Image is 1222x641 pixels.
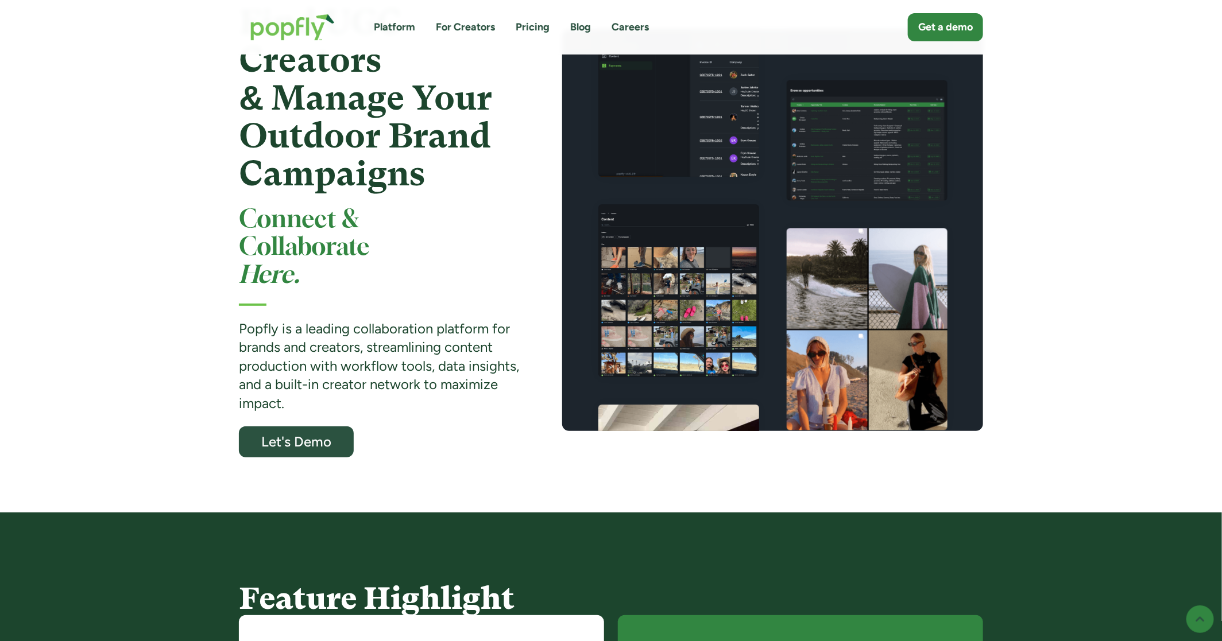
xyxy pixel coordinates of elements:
[239,581,983,615] h4: Feature Highlight
[249,434,343,449] div: Let's Demo
[612,20,649,34] a: Careers
[239,207,521,290] h2: Connect & Collaborate
[516,20,550,34] a: Pricing
[374,20,415,34] a: Platform
[918,20,973,34] div: Get a demo
[436,20,495,34] a: For Creators
[908,13,983,41] a: Get a demo
[239,264,300,288] em: Here.
[239,2,492,193] strong: Find UGC Creators & Manage Your Outdoor Brand Campaigns
[570,20,591,34] a: Blog
[239,2,346,52] a: home
[239,426,354,457] a: Let's Demo
[239,320,519,411] strong: Popfly is a leading collaboration platform for brands and creators, streamlining content producti...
